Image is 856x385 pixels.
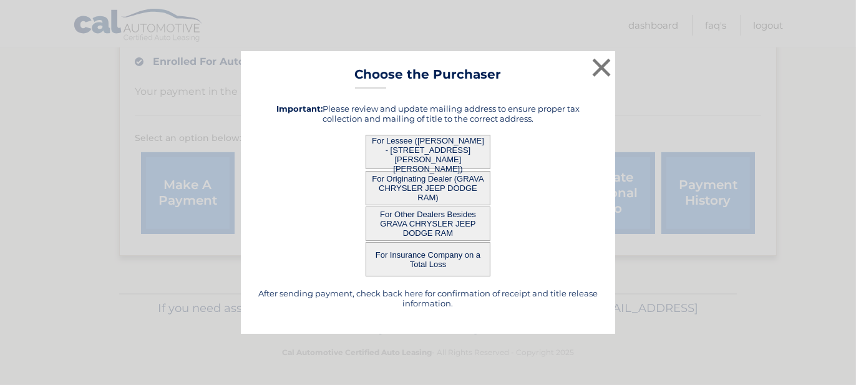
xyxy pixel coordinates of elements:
[355,67,502,89] h3: Choose the Purchaser
[589,55,614,80] button: ×
[256,288,600,308] h5: After sending payment, check back here for confirmation of receipt and title release information.
[276,104,323,114] strong: Important:
[366,207,490,241] button: For Other Dealers Besides GRAVA CHRYSLER JEEP DODGE RAM
[366,171,490,205] button: For Originating Dealer (GRAVA CHRYSLER JEEP DODGE RAM)
[366,242,490,276] button: For Insurance Company on a Total Loss
[366,135,490,169] button: For Lessee ([PERSON_NAME] - [STREET_ADDRESS][PERSON_NAME][PERSON_NAME])
[256,104,600,124] h5: Please review and update mailing address to ensure proper tax collection and mailing of title to ...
